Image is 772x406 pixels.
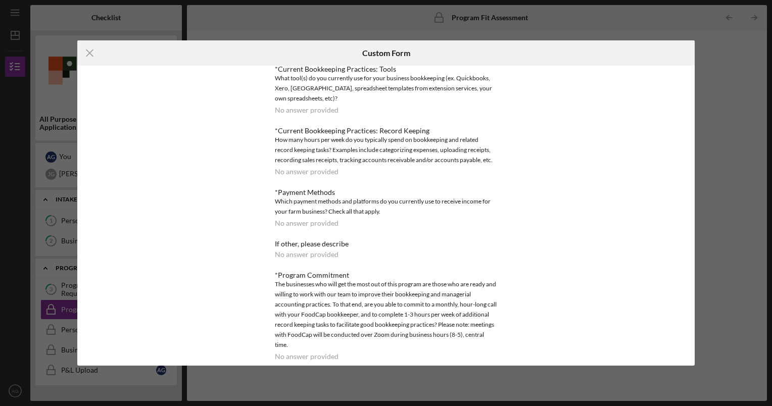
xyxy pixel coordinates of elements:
[275,196,497,217] div: Which payment methods and platforms do you currently use to receive income for your farm business...
[275,73,497,104] div: What tool(s) do you currently use for your business bookkeeping (ex. Quickbooks, Xero, [GEOGRAPHI...
[275,65,497,73] div: *Current Bookkeeping Practices: Tools
[275,279,497,350] div: The businesses who will get the most out of this program are those who are ready and willing to w...
[275,250,339,259] div: No answer provided
[275,352,339,361] div: No answer provided
[275,188,497,196] div: *Payment Methods
[275,106,339,114] div: No answer provided
[275,240,497,248] div: If other, please describe
[275,168,339,176] div: No answer provided
[275,271,497,279] div: *Program Commitment
[275,219,339,227] div: No answer provided
[362,48,410,58] h6: Custom Form
[275,135,497,165] div: How many hours per week do you typically spend on bookkeeping and related record keeping tasks? E...
[275,127,497,135] div: *Current Bookkeeping Practices: Record Keeping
